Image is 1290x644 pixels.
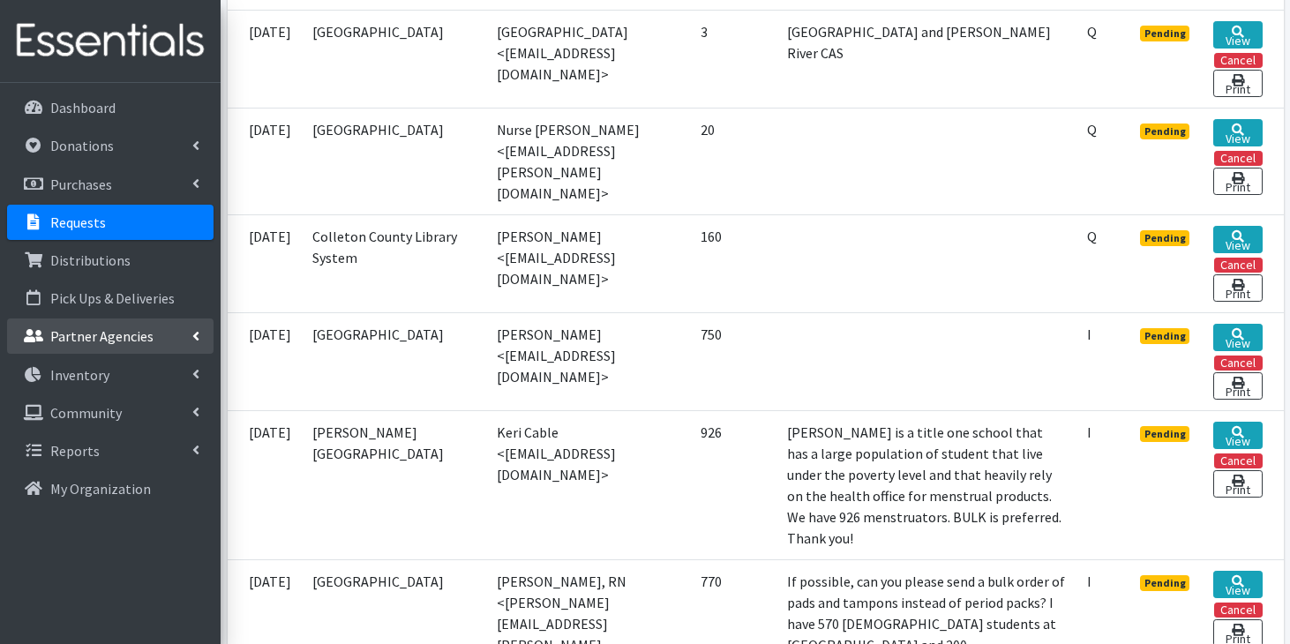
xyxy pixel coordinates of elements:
[1087,326,1091,343] abbr: Individual
[486,410,689,559] td: Keri Cable <[EMAIL_ADDRESS][DOMAIN_NAME]>
[1213,119,1262,146] a: View
[486,214,689,312] td: [PERSON_NAME] <[EMAIL_ADDRESS][DOMAIN_NAME]>
[1213,372,1262,400] a: Print
[1213,226,1262,253] a: View
[228,410,302,559] td: [DATE]
[50,327,154,345] p: Partner Agencies
[776,10,1076,108] td: [GEOGRAPHIC_DATA] and [PERSON_NAME] River CAS
[1213,274,1262,302] a: Print
[7,281,214,316] a: Pick Ups & Deliveries
[1087,228,1097,245] abbr: Quantity
[302,410,487,559] td: [PERSON_NAME][GEOGRAPHIC_DATA]
[50,289,175,307] p: Pick Ups & Deliveries
[690,214,777,312] td: 160
[50,251,131,269] p: Distributions
[1140,230,1190,246] span: Pending
[1213,324,1262,351] a: View
[1213,470,1262,498] a: Print
[1087,573,1091,590] abbr: Individual
[7,11,214,71] img: HumanEssentials
[1087,23,1097,41] abbr: Quantity
[302,10,487,108] td: [GEOGRAPHIC_DATA]
[50,213,106,231] p: Requests
[486,10,689,108] td: [GEOGRAPHIC_DATA] <[EMAIL_ADDRESS][DOMAIN_NAME]>
[7,357,214,393] a: Inventory
[228,108,302,214] td: [DATE]
[302,312,487,410] td: [GEOGRAPHIC_DATA]
[1214,151,1263,166] button: Cancel
[228,214,302,312] td: [DATE]
[486,108,689,214] td: Nurse [PERSON_NAME] <[EMAIL_ADDRESS][PERSON_NAME][DOMAIN_NAME]>
[7,318,214,354] a: Partner Agencies
[7,471,214,506] a: My Organization
[690,410,777,559] td: 926
[776,410,1076,559] td: [PERSON_NAME] is a title one school that has a large population of student that live under the po...
[228,10,302,108] td: [DATE]
[228,312,302,410] td: [DATE]
[690,10,777,108] td: 3
[50,442,100,460] p: Reports
[50,480,151,498] p: My Organization
[1140,426,1190,442] span: Pending
[1214,603,1263,618] button: Cancel
[1213,21,1262,49] a: View
[1214,356,1263,371] button: Cancel
[7,395,214,431] a: Community
[1087,423,1091,441] abbr: Individual
[1140,328,1190,344] span: Pending
[302,108,487,214] td: [GEOGRAPHIC_DATA]
[1140,26,1190,41] span: Pending
[1213,571,1262,598] a: View
[1140,575,1190,591] span: Pending
[1140,124,1190,139] span: Pending
[7,205,214,240] a: Requests
[486,312,689,410] td: [PERSON_NAME] <[EMAIL_ADDRESS][DOMAIN_NAME]>
[7,243,214,278] a: Distributions
[50,366,109,384] p: Inventory
[50,176,112,193] p: Purchases
[50,404,122,422] p: Community
[50,137,114,154] p: Donations
[690,312,777,410] td: 750
[1213,422,1262,449] a: View
[7,90,214,125] a: Dashboard
[1214,258,1263,273] button: Cancel
[1087,121,1097,139] abbr: Quantity
[1214,53,1263,68] button: Cancel
[1214,453,1263,468] button: Cancel
[1213,168,1262,195] a: Print
[7,167,214,202] a: Purchases
[690,108,777,214] td: 20
[7,128,214,163] a: Donations
[50,99,116,116] p: Dashboard
[7,433,214,468] a: Reports
[302,214,487,312] td: Colleton County Library System
[1213,70,1262,97] a: Print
